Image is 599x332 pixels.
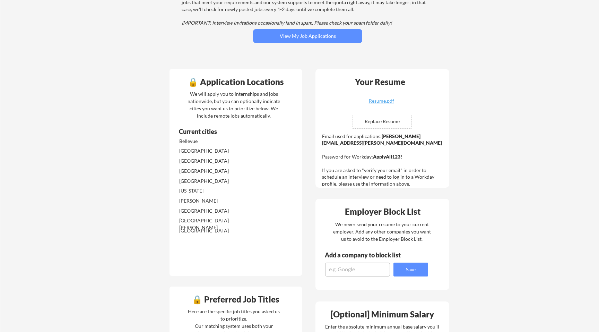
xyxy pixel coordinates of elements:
[179,187,252,194] div: [US_STATE]
[179,128,275,135] div: Current cities
[393,263,428,276] button: Save
[340,99,423,103] div: Resume.pdf
[179,217,252,231] div: [GEOGRAPHIC_DATA][PERSON_NAME]
[179,138,252,145] div: Bellevue
[346,78,414,86] div: Your Resume
[318,310,447,318] div: [Optional] Minimum Salary
[318,207,447,216] div: Employer Block List
[171,295,300,304] div: 🔒 Preferred Job Titles
[179,178,252,185] div: [GEOGRAPHIC_DATA]
[325,252,411,258] div: Add a company to block list
[322,133,444,187] div: Email used for applications: Password for Workday: If you are asked to "verify your email" in ord...
[373,154,402,160] strong: ApplyAll123!
[182,20,392,26] em: IMPORTANT: Interview invitations occasionally land in spam. Please check your spam folder daily!
[179,227,252,234] div: [GEOGRAPHIC_DATA]
[179,158,252,164] div: [GEOGRAPHIC_DATA]
[332,221,431,242] div: We never send your resume to your current employer. Add any other companies you want us to avoid ...
[179,207,252,214] div: [GEOGRAPHIC_DATA]
[253,29,362,43] button: View My Job Applications
[340,99,423,109] a: Resume.pdf
[322,133,442,146] strong: [PERSON_NAME][EMAIL_ADDRESS][PERSON_NAME][DOMAIN_NAME]
[179,168,252,174] div: [GEOGRAPHIC_DATA]
[171,78,300,86] div: 🔒 Application Locations
[186,90,281,119] div: We will apply you to internships and jobs nationwide, but you can optionally indicate cities you ...
[179,197,252,204] div: [PERSON_NAME]
[179,147,252,154] div: [GEOGRAPHIC_DATA]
